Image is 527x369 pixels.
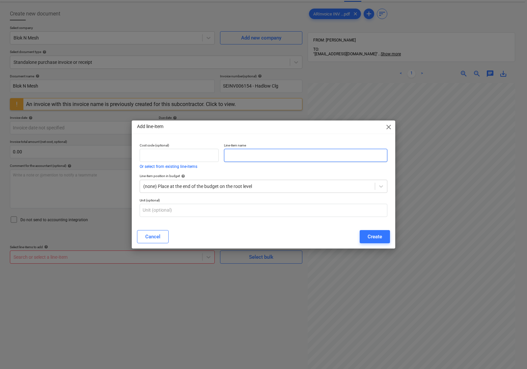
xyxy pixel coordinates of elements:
[385,123,393,131] span: close
[360,230,390,243] button: Create
[140,204,387,217] input: Unit (optional)
[140,165,197,169] button: Or select from existing line-items
[368,232,382,241] div: Create
[180,174,185,178] span: help
[145,232,160,241] div: Cancel
[140,198,387,204] p: Unit (optional)
[140,143,219,149] p: Cost code (optional)
[140,174,387,178] div: Line-item position in budget
[137,123,163,130] p: Add line-item
[224,143,387,149] p: Line-item name
[137,230,169,243] button: Cancel
[494,337,527,369] iframe: Chat Widget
